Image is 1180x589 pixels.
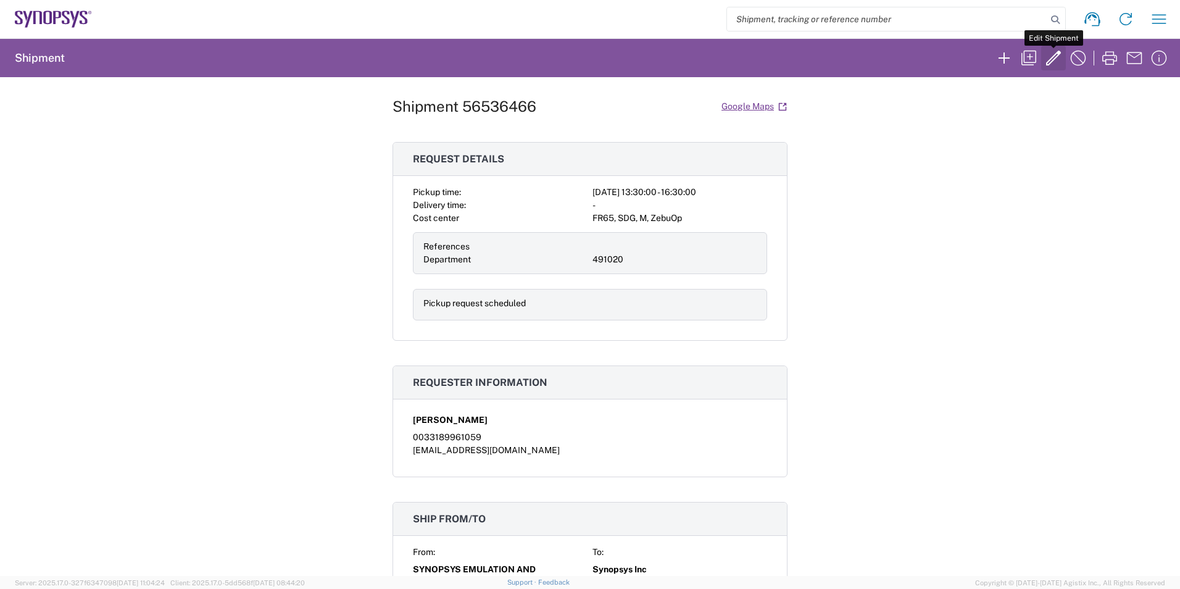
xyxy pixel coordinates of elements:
[413,187,461,197] span: Pickup time:
[253,579,305,587] span: [DATE] 08:44:20
[15,579,165,587] span: Server: 2025.17.0-327f6347098
[721,96,787,117] a: Google Maps
[727,7,1047,31] input: Shipment, tracking or reference number
[592,253,757,266] div: 491020
[507,579,538,586] a: Support
[413,444,767,457] div: [EMAIL_ADDRESS][DOMAIN_NAME]
[117,579,165,587] span: [DATE] 11:04:24
[975,577,1165,588] span: Copyright © [DATE]-[DATE] Agistix Inc., All Rights Reserved
[423,253,588,266] div: Department
[413,213,459,223] span: Cost center
[413,377,547,388] span: Requester information
[423,298,526,308] span: Pickup request scheduled
[413,414,488,427] span: [PERSON_NAME]
[423,241,470,251] span: References
[170,579,305,587] span: Client: 2025.17.0-5dd568f
[592,563,647,576] span: Synopsys Inc
[413,547,435,557] span: From:
[413,431,767,444] div: 0033189961059
[15,51,65,65] h2: Shipment
[592,186,767,199] div: [DATE] 13:30:00 - 16:30:00
[592,212,767,225] div: FR65, SDG, M, ZebuOp
[413,563,588,589] span: SYNOPSYS EMULATION AND VERIFICATION
[538,579,570,586] a: Feedback
[413,200,466,210] span: Delivery time:
[393,98,536,115] h1: Shipment 56536466
[592,547,604,557] span: To:
[413,153,504,165] span: Request details
[592,199,767,212] div: -
[413,513,486,525] span: Ship from/to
